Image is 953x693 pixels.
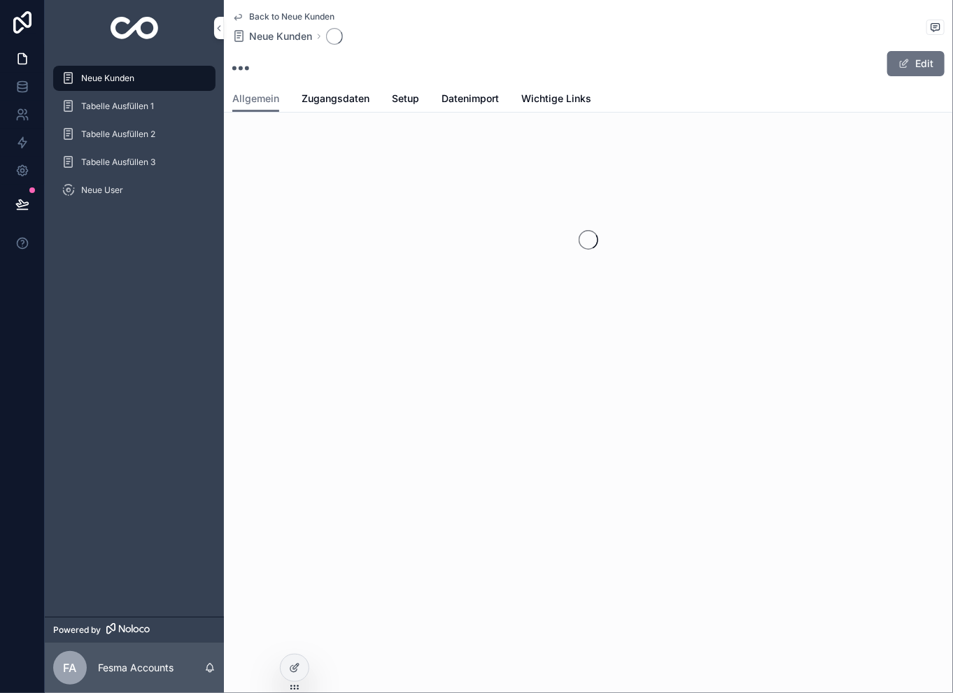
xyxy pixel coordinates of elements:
[81,157,155,168] span: Tabelle Ausfüllen 3
[53,66,216,91] a: Neue Kunden
[98,661,174,675] p: Fesma Accounts
[232,86,279,113] a: Allgemein
[392,92,419,106] span: Setup
[232,11,334,22] a: Back to Neue Kunden
[302,86,369,114] a: Zugangsdaten
[521,86,591,114] a: Wichtige Links
[521,92,591,106] span: Wichtige Links
[302,92,369,106] span: Zugangsdaten
[81,129,155,140] span: Tabelle Ausfüllen 2
[392,86,419,114] a: Setup
[64,659,77,676] span: FA
[442,86,499,114] a: Datenimport
[53,150,216,175] a: Tabelle Ausfüllen 3
[232,92,279,106] span: Allgemein
[45,617,224,643] a: Powered by
[81,101,154,112] span: Tabelle Ausfüllen 1
[442,92,499,106] span: Datenimport
[81,185,123,196] span: Neue User
[53,178,216,203] a: Neue User
[887,51,945,76] button: Edit
[232,29,312,43] a: Neue Kunden
[53,94,216,119] a: Tabelle Ausfüllen 1
[45,56,224,221] div: scrollable content
[111,17,159,39] img: App logo
[249,11,334,22] span: Back to Neue Kunden
[249,29,312,43] span: Neue Kunden
[53,122,216,147] a: Tabelle Ausfüllen 2
[81,73,134,84] span: Neue Kunden
[53,624,101,636] span: Powered by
